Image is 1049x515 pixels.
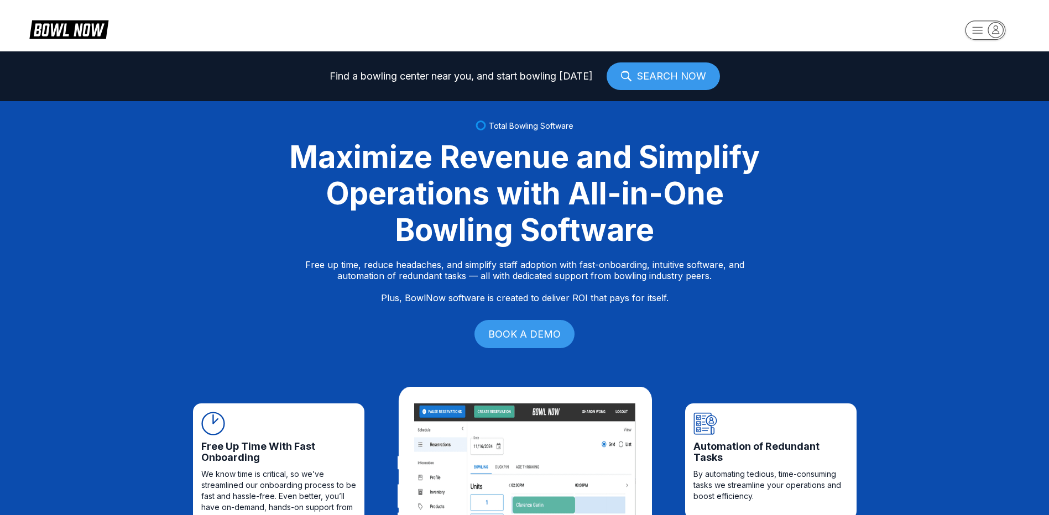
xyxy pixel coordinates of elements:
span: Free Up Time With Fast Onboarding [201,441,356,463]
span: Total Bowling Software [489,121,573,130]
span: Automation of Redundant Tasks [693,441,848,463]
a: SEARCH NOW [607,62,720,90]
span: By automating tedious, time-consuming tasks we streamline your operations and boost efficiency. [693,469,848,502]
p: Free up time, reduce headaches, and simplify staff adoption with fast-onboarding, intuitive softw... [305,259,744,303]
div: Maximize Revenue and Simplify Operations with All-in-One Bowling Software [276,139,774,248]
span: Find a bowling center near you, and start bowling [DATE] [330,71,593,82]
a: BOOK A DEMO [474,320,575,348]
